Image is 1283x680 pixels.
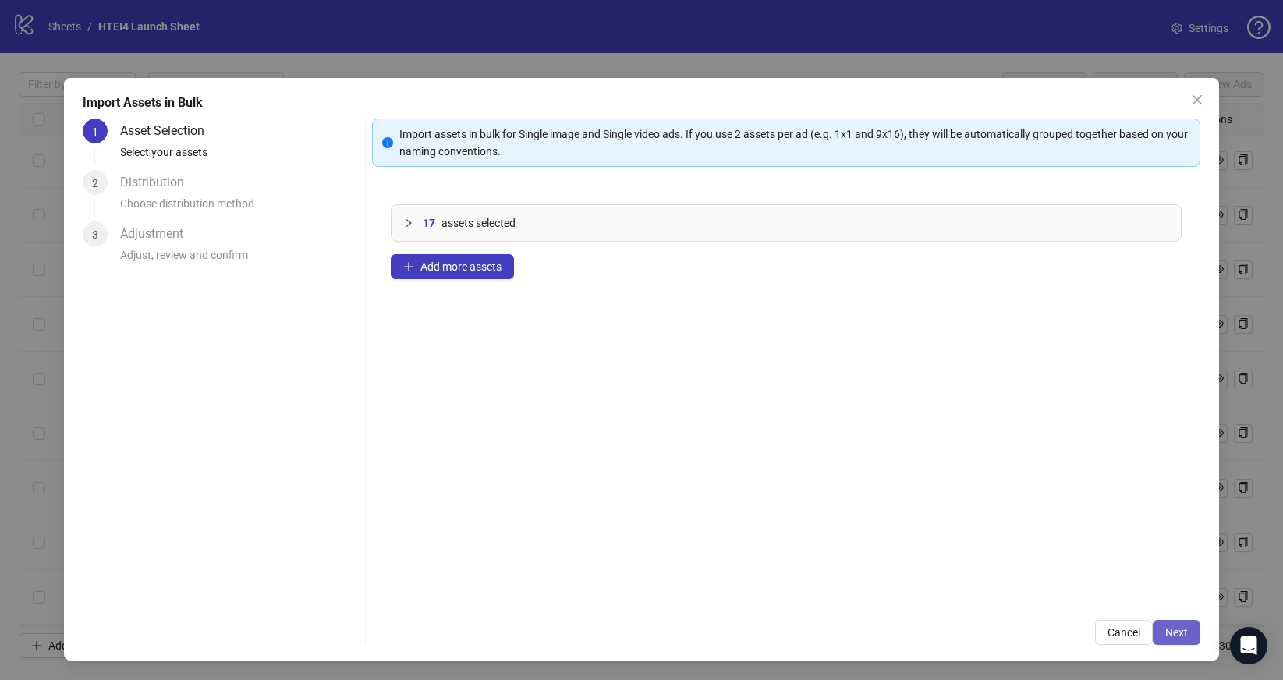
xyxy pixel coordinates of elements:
[441,214,516,232] span: assets selected
[392,205,1181,241] div: 17assets selected
[382,137,393,148] span: info-circle
[1095,620,1153,645] button: Cancel
[1108,626,1140,639] span: Cancel
[404,218,413,228] span: collapsed
[120,119,217,143] div: Asset Selection
[423,214,435,232] span: 17
[1165,626,1188,639] span: Next
[420,260,502,273] span: Add more assets
[92,126,98,138] span: 1
[120,246,359,273] div: Adjust, review and confirm
[1230,627,1267,664] div: Open Intercom Messenger
[120,143,359,170] div: Select your assets
[120,170,197,195] div: Distribution
[399,126,1190,160] div: Import assets in bulk for Single image and Single video ads. If you use 2 assets per ad (e.g. 1x1...
[403,261,414,272] span: plus
[92,177,98,189] span: 2
[83,94,1200,112] div: Import Assets in Bulk
[120,221,196,246] div: Adjustment
[391,254,514,279] button: Add more assets
[1185,87,1210,112] button: Close
[1153,620,1200,645] button: Next
[1191,94,1203,106] span: close
[92,228,98,241] span: 3
[120,195,359,221] div: Choose distribution method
